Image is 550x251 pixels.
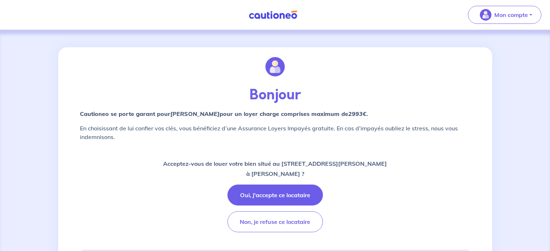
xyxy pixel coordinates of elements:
p: En choisissant de lui confier vos clés, vous bénéficiez d’une Assurance Loyers Impayés gratuite. ... [80,124,470,141]
em: [PERSON_NAME] [170,110,219,117]
p: Mon compte [494,10,528,19]
button: Non, je refuse ce locataire [227,211,323,232]
img: illu_account_valid_menu.svg [480,9,491,21]
img: Cautioneo [246,10,300,20]
strong: Cautioneo se porte garant pour pour un loyer charge comprises maximum de . [80,110,368,117]
p: Bonjour [80,86,470,104]
em: 2993€ [348,110,366,117]
img: illu_account.svg [265,57,285,77]
p: Acceptez-vous de louer votre bien situé au [STREET_ADDRESS][PERSON_NAME] à [PERSON_NAME] ? [163,159,387,179]
button: illu_account_valid_menu.svgMon compte [468,6,541,24]
button: Oui, j'accepte ce locataire [227,185,323,205]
